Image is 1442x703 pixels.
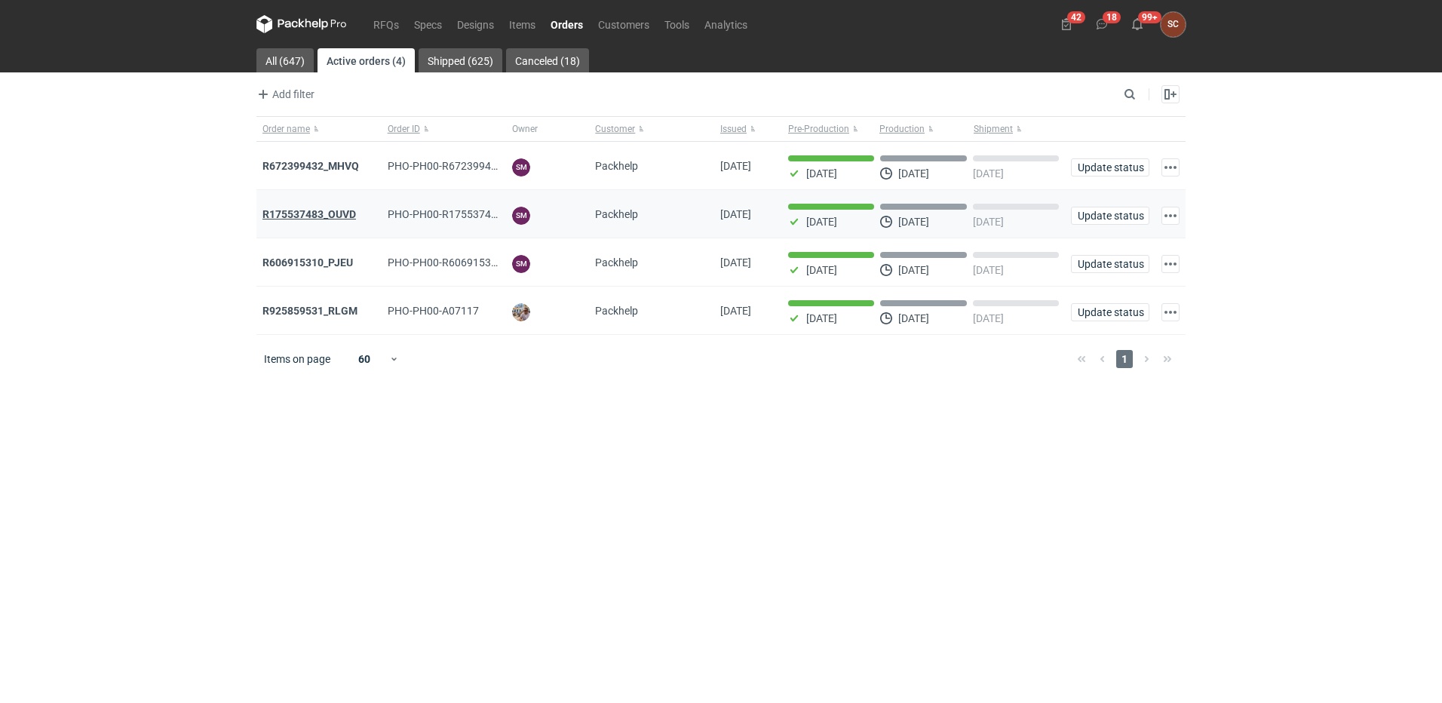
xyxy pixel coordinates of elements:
[898,312,929,324] p: [DATE]
[714,117,782,141] button: Issued
[782,117,876,141] button: Pre-Production
[1121,85,1169,103] input: Search
[1071,207,1149,225] button: Update status
[1161,12,1186,37] button: SC
[720,160,751,172] span: 27/08/2025
[595,208,638,220] span: Packhelp
[595,160,638,172] span: Packhelp
[876,117,971,141] button: Production
[382,117,507,141] button: Order ID
[1090,12,1114,36] button: 18
[449,15,502,33] a: Designs
[595,123,635,135] span: Customer
[595,305,638,317] span: Packhelp
[1071,158,1149,177] button: Update status
[262,123,310,135] span: Order name
[262,208,356,220] a: R175537483_OUVD
[543,15,591,33] a: Orders
[806,264,837,276] p: [DATE]
[879,123,925,135] span: Production
[1125,12,1149,36] button: 99+
[256,48,314,72] a: All (647)
[1078,210,1143,221] span: Update status
[512,123,538,135] span: Owner
[591,15,657,33] a: Customers
[1078,162,1143,173] span: Update status
[502,15,543,33] a: Items
[806,167,837,180] p: [DATE]
[262,305,357,317] a: R925859531_RLGM
[264,351,330,367] span: Items on page
[697,15,755,33] a: Analytics
[788,123,849,135] span: Pre-Production
[1078,307,1143,318] span: Update status
[506,48,589,72] a: Canceled (18)
[973,312,1004,324] p: [DATE]
[720,208,751,220] span: 27/08/2025
[1161,303,1180,321] button: Actions
[512,255,530,273] figcaption: SM
[256,117,382,141] button: Order name
[1161,12,1186,37] div: Sylwia Cichórz
[1161,158,1180,177] button: Actions
[262,256,353,269] a: R606915310_PJEU
[1071,255,1149,273] button: Update status
[253,85,315,103] button: Add filter
[256,15,347,33] svg: Packhelp Pro
[806,216,837,228] p: [DATE]
[1071,303,1149,321] button: Update status
[973,264,1004,276] p: [DATE]
[388,208,535,220] span: PHO-PH00-R175537483_OUVD
[1054,12,1078,36] button: 42
[512,207,530,225] figcaption: SM
[388,160,538,172] span: PHO-PH00-R672399432_MHVQ
[589,117,714,141] button: Customer
[388,256,532,269] span: PHO-PH00-R606915310_PJEU
[971,117,1065,141] button: Shipment
[340,348,389,370] div: 60
[262,160,359,172] a: R672399432_MHVQ
[388,123,420,135] span: Order ID
[657,15,697,33] a: Tools
[419,48,502,72] a: Shipped (625)
[720,123,747,135] span: Issued
[254,85,314,103] span: Add filter
[1116,350,1133,368] span: 1
[898,216,929,228] p: [DATE]
[973,216,1004,228] p: [DATE]
[512,158,530,177] figcaption: SM
[388,305,479,317] span: PHO-PH00-A07117
[366,15,407,33] a: RFQs
[973,167,1004,180] p: [DATE]
[1161,255,1180,273] button: Actions
[806,312,837,324] p: [DATE]
[595,256,638,269] span: Packhelp
[1078,259,1143,269] span: Update status
[318,48,415,72] a: Active orders (4)
[720,256,751,269] span: 21/08/2025
[1161,207,1180,225] button: Actions
[898,264,929,276] p: [DATE]
[512,303,530,321] img: Michał Palasek
[407,15,449,33] a: Specs
[974,123,1013,135] span: Shipment
[898,167,929,180] p: [DATE]
[720,305,751,317] span: 18/08/2025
